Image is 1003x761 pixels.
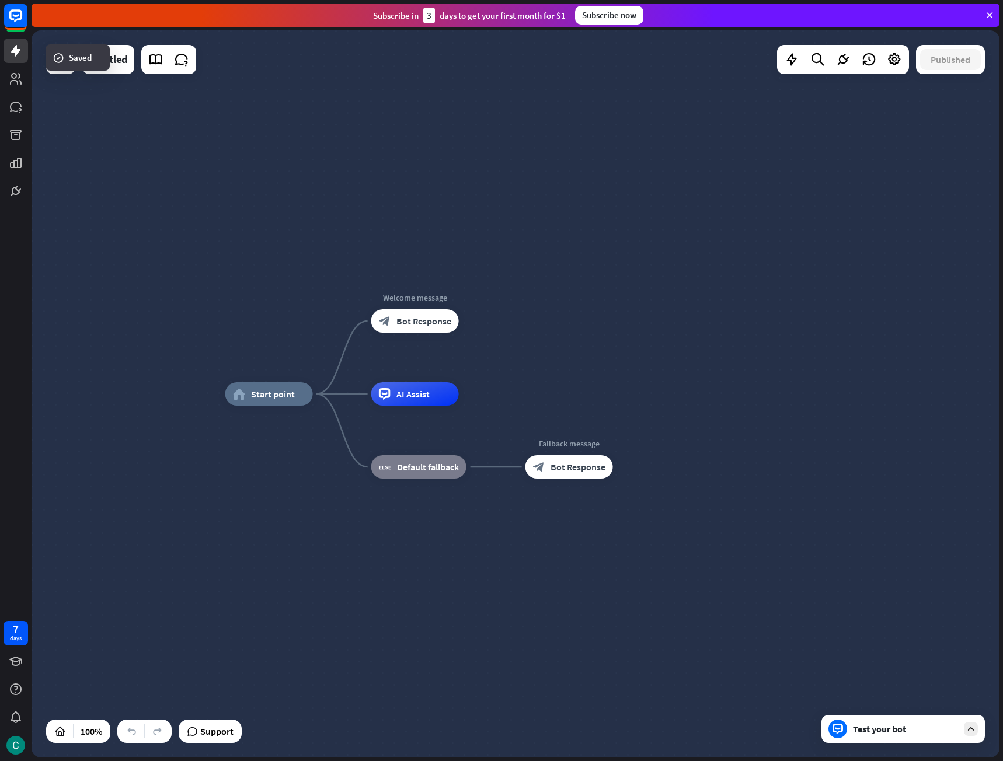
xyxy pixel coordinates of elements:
[251,388,295,400] span: Start point
[379,461,391,473] i: block_fallback
[53,52,64,64] i: success
[517,438,622,449] div: Fallback message
[920,49,981,70] button: Published
[379,315,391,327] i: block_bot_response
[533,461,545,473] i: block_bot_response
[423,8,435,23] div: 3
[575,6,643,25] div: Subscribe now
[396,315,451,327] span: Bot Response
[13,624,19,634] div: 7
[10,634,22,643] div: days
[69,51,92,64] span: Saved
[373,8,566,23] div: Subscribe in days to get your first month for $1
[396,388,430,400] span: AI Assist
[853,723,958,735] div: Test your bot
[9,5,44,40] button: Open LiveChat chat widget
[200,722,234,741] span: Support
[397,461,459,473] span: Default fallback
[77,722,106,741] div: 100%
[89,45,127,74] div: Untitled
[551,461,605,473] span: Bot Response
[363,292,468,303] div: Welcome message
[4,621,28,645] a: 7 days
[233,388,245,400] i: home_2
